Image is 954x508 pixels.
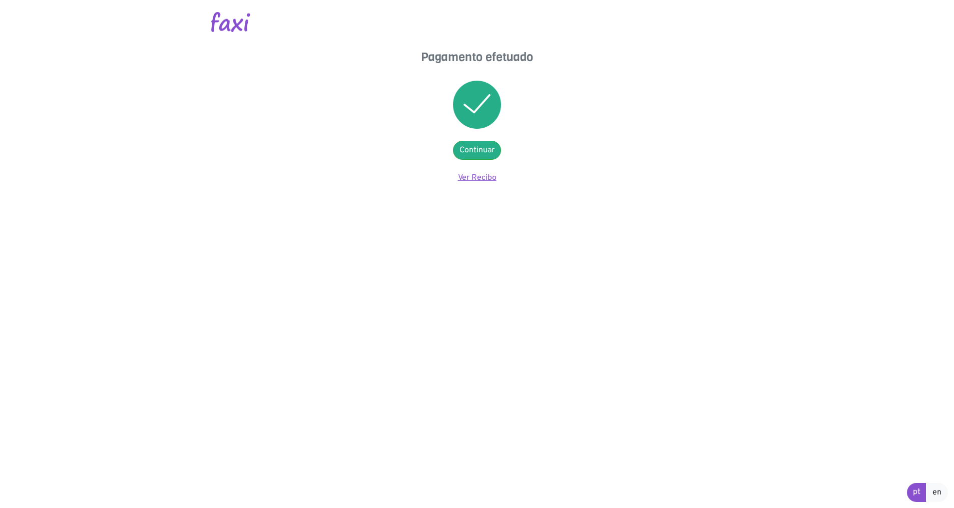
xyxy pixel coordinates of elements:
a: pt [907,483,926,502]
a: Continuar [453,141,501,160]
a: Ver Recibo [458,173,497,183]
img: success [453,81,501,129]
a: en [926,483,948,502]
h4: Pagamento efetuado [377,50,577,65]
